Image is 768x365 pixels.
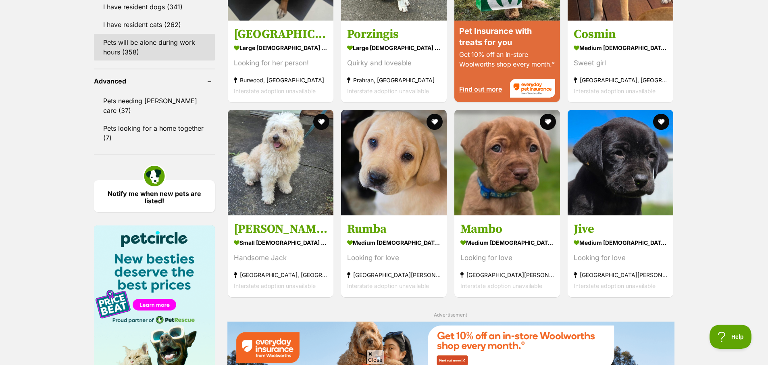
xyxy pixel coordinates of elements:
[568,20,673,102] a: Cosmin medium [DEMOGRAPHIC_DATA] Dog Sweet girl [GEOGRAPHIC_DATA], [GEOGRAPHIC_DATA] Interstate a...
[234,237,327,248] strong: small [DEMOGRAPHIC_DATA] Dog
[234,42,327,53] strong: large [DEMOGRAPHIC_DATA] Dog
[347,252,441,263] div: Looking for love
[574,282,656,289] span: Interstate adoption unavailable
[427,114,443,130] button: favourite
[341,20,447,102] a: Porzingis large [DEMOGRAPHIC_DATA] Dog Quirky and loveable Prahran, [GEOGRAPHIC_DATA] Interstate ...
[341,215,447,297] a: Rumba medium [DEMOGRAPHIC_DATA] Dog Looking for love [GEOGRAPHIC_DATA][PERSON_NAME][GEOGRAPHIC_DA...
[460,237,554,248] strong: medium [DEMOGRAPHIC_DATA] Dog
[654,114,670,130] button: favourite
[366,350,384,364] span: Close
[347,57,441,68] div: Quirky and loveable
[313,114,329,130] button: favourite
[574,87,656,94] span: Interstate adoption unavailable
[540,114,556,130] button: favourite
[347,269,441,280] strong: [GEOGRAPHIC_DATA][PERSON_NAME][GEOGRAPHIC_DATA]
[234,269,327,280] strong: [GEOGRAPHIC_DATA], [GEOGRAPHIC_DATA]
[454,215,560,297] a: Mambo medium [DEMOGRAPHIC_DATA] Dog Looking for love [GEOGRAPHIC_DATA][PERSON_NAME][GEOGRAPHIC_DA...
[574,252,667,263] div: Looking for love
[574,42,667,53] strong: medium [DEMOGRAPHIC_DATA] Dog
[234,87,316,94] span: Interstate adoption unavailable
[460,282,542,289] span: Interstate adoption unavailable
[347,87,429,94] span: Interstate adoption unavailable
[94,120,215,146] a: Pets looking for a home together (7)
[94,34,215,60] a: Pets will be alone during work hours (358)
[94,92,215,119] a: Pets needing [PERSON_NAME] care (37)
[574,237,667,248] strong: medium [DEMOGRAPHIC_DATA] Dog
[574,57,667,68] div: Sweet girl
[460,221,554,237] h3: Mambo
[347,26,441,42] h3: Porzingis
[94,180,215,212] a: Notify me when new pets are listed!
[460,252,554,263] div: Looking for love
[228,110,333,215] img: Jack Uffelman - Poodle (Toy) x Bichon Frise Dog
[710,325,752,349] iframe: Help Scout Beacon - Open
[234,221,327,237] h3: [PERSON_NAME]
[434,312,467,318] span: Advertisement
[574,269,667,280] strong: [GEOGRAPHIC_DATA][PERSON_NAME][GEOGRAPHIC_DATA]
[94,77,215,85] header: Advanced
[568,110,673,215] img: Jive - Beagle x Staffordshire Bull Terrier Dog
[234,282,316,289] span: Interstate adoption unavailable
[347,74,441,85] strong: Prahran, [GEOGRAPHIC_DATA]
[347,221,441,237] h3: Rumba
[228,215,333,297] a: [PERSON_NAME] small [DEMOGRAPHIC_DATA] Dog Handsome Jack [GEOGRAPHIC_DATA], [GEOGRAPHIC_DATA] Int...
[347,282,429,289] span: Interstate adoption unavailable
[228,20,333,102] a: [GEOGRAPHIC_DATA] large [DEMOGRAPHIC_DATA] Dog Looking for her person! Burwood, [GEOGRAPHIC_DATA]...
[574,74,667,85] strong: [GEOGRAPHIC_DATA], [GEOGRAPHIC_DATA]
[454,110,560,215] img: Mambo - Beagle x Staffordshire Bull Terrier Dog
[568,215,673,297] a: Jive medium [DEMOGRAPHIC_DATA] Dog Looking for love [GEOGRAPHIC_DATA][PERSON_NAME][GEOGRAPHIC_DAT...
[341,110,447,215] img: Rumba - Beagle x Staffordshire Bull Terrier Dog
[234,252,327,263] div: Handsome Jack
[94,16,215,33] a: I have resident cats (262)
[234,74,327,85] strong: Burwood, [GEOGRAPHIC_DATA]
[347,42,441,53] strong: large [DEMOGRAPHIC_DATA] Dog
[574,26,667,42] h3: Cosmin
[234,26,327,42] h3: [GEOGRAPHIC_DATA]
[574,221,667,237] h3: Jive
[460,269,554,280] strong: [GEOGRAPHIC_DATA][PERSON_NAME][GEOGRAPHIC_DATA]
[234,57,327,68] div: Looking for her person!
[347,237,441,248] strong: medium [DEMOGRAPHIC_DATA] Dog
